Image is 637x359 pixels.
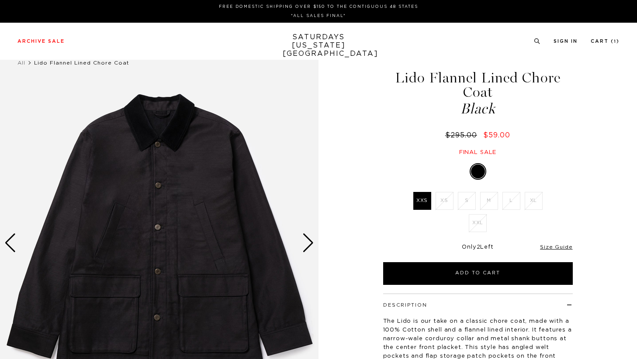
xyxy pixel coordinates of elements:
[477,244,481,250] span: 2
[383,303,427,308] button: Description
[614,40,616,44] small: 1
[34,60,129,65] span: Lido Flannel Lined Chore Coat
[382,149,574,156] div: Final sale
[383,244,573,251] div: Only Left
[21,13,616,19] p: *ALL SALES FINAL*
[17,60,25,65] a: All
[17,39,65,44] a: Archive Sale
[591,39,620,44] a: Cart (1)
[383,262,573,285] button: Add to Cart
[540,244,572,250] a: Size Guide
[382,102,574,116] span: Black
[4,233,16,253] div: Previous slide
[382,71,574,116] h1: Lido Flannel Lined Chore Coat
[283,33,355,58] a: SATURDAYS[US_STATE][GEOGRAPHIC_DATA]
[554,39,578,44] a: Sign In
[302,233,314,253] div: Next slide
[483,132,510,139] span: $59.00
[21,3,616,10] p: FREE DOMESTIC SHIPPING OVER $150 TO THE CONTIGUOUS 48 STATES
[413,192,431,210] label: XXS
[445,132,481,139] del: $295.00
